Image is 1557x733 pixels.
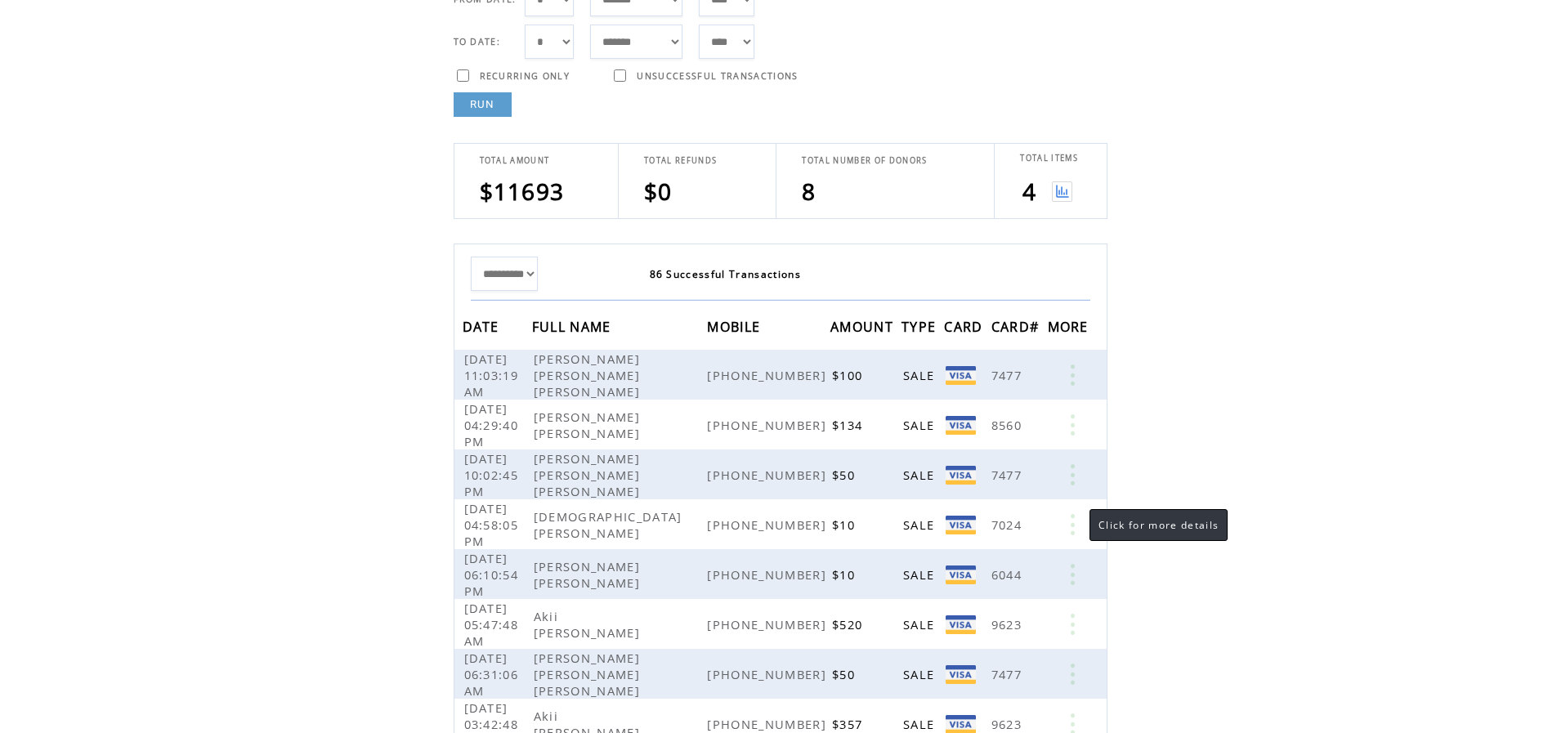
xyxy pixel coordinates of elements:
[832,467,859,483] span: $50
[991,566,1026,583] span: 6044
[534,508,682,541] span: [DEMOGRAPHIC_DATA] [PERSON_NAME]
[832,716,866,732] span: $357
[534,450,644,499] span: [PERSON_NAME] [PERSON_NAME] [PERSON_NAME]
[463,314,503,344] span: DATE
[1048,314,1093,344] span: MORE
[454,92,512,117] a: RUN
[707,467,830,483] span: [PHONE_NUMBER]
[644,155,717,166] span: TOTAL REFUNDS
[802,176,816,207] span: 8
[903,467,938,483] span: SALE
[532,321,615,331] a: FULL NAME
[707,516,830,533] span: [PHONE_NUMBER]
[532,314,615,344] span: FULL NAME
[454,36,501,47] span: TO DATE:
[707,566,830,583] span: [PHONE_NUMBER]
[991,616,1026,632] span: 9623
[832,666,859,682] span: $50
[644,176,673,207] span: $0
[832,616,866,632] span: $520
[991,367,1026,383] span: 7477
[832,516,859,533] span: $10
[463,321,503,331] a: DATE
[832,566,859,583] span: $10
[991,467,1026,483] span: 7477
[637,70,798,82] span: UNSUCCESSFUL TRANSACTIONS
[534,351,644,400] span: [PERSON_NAME] [PERSON_NAME] [PERSON_NAME]
[946,615,976,634] img: Visa
[991,321,1044,331] a: CARD#
[464,650,519,699] span: [DATE] 06:31:06 AM
[464,400,519,449] span: [DATE] 04:29:40 PM
[946,416,976,435] img: Visa
[534,409,644,441] span: [PERSON_NAME] [PERSON_NAME]
[707,417,830,433] span: [PHONE_NUMBER]
[1020,153,1078,163] span: TOTAL ITEMS
[1022,176,1036,207] span: 4
[903,566,938,583] span: SALE
[832,417,866,433] span: $134
[464,351,519,400] span: [DATE] 11:03:19 AM
[534,558,644,591] span: [PERSON_NAME] [PERSON_NAME]
[946,366,976,385] img: Visa
[903,417,938,433] span: SALE
[832,367,866,383] span: $100
[830,314,897,344] span: AMOUNT
[946,516,976,534] img: Visa
[707,666,830,682] span: [PHONE_NUMBER]
[707,616,830,632] span: [PHONE_NUMBER]
[991,716,1026,732] span: 9623
[464,550,519,599] span: [DATE] 06:10:54 PM
[944,321,987,331] a: CARD
[903,367,938,383] span: SALE
[991,314,1044,344] span: CARD#
[944,314,987,344] span: CARD
[991,417,1026,433] span: 8560
[946,665,976,684] img: Visa
[464,600,519,649] span: [DATE] 05:47:48 AM
[1052,181,1072,202] img: View graph
[707,321,764,331] a: MOBILE
[1098,518,1219,532] span: Click for more details
[534,608,644,641] span: Akii [PERSON_NAME]
[902,314,940,344] span: TYPE
[903,716,938,732] span: SALE
[480,176,565,207] span: $11693
[991,666,1026,682] span: 7477
[991,516,1026,533] span: 7024
[830,321,897,331] a: AMOUNT
[802,155,927,166] span: TOTAL NUMBER OF DONORS
[707,314,764,344] span: MOBILE
[707,716,830,732] span: [PHONE_NUMBER]
[707,367,830,383] span: [PHONE_NUMBER]
[903,666,938,682] span: SALE
[946,466,976,485] img: Visa
[902,321,940,331] a: TYPE
[903,616,938,632] span: SALE
[534,650,644,699] span: [PERSON_NAME] [PERSON_NAME] [PERSON_NAME]
[946,565,976,584] img: Visa
[650,267,802,281] span: 86 Successful Transactions
[480,70,570,82] span: RECURRING ONLY
[464,500,519,549] span: [DATE] 04:58:05 PM
[903,516,938,533] span: SALE
[480,155,550,166] span: TOTAL AMOUNT
[464,450,519,499] span: [DATE] 10:02:45 PM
